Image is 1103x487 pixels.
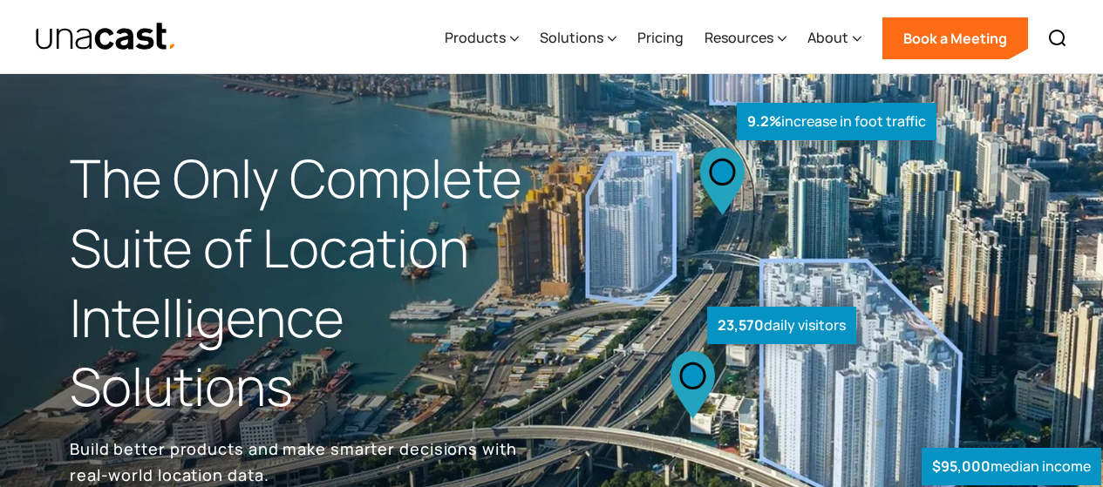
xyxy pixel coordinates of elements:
[807,27,848,48] div: About
[540,3,616,74] div: Solutions
[737,103,936,140] div: increase in foot traffic
[807,3,861,74] div: About
[882,17,1028,59] a: Book a Meeting
[707,307,856,344] div: daily visitors
[445,27,506,48] div: Products
[35,22,177,52] a: home
[637,3,684,74] a: Pricing
[747,112,781,131] strong: 9.2%
[705,3,786,74] div: Resources
[705,27,773,48] div: Resources
[932,457,991,476] strong: $95,000
[922,448,1101,485] div: median income
[718,315,764,335] strong: 23,570
[445,3,519,74] div: Products
[70,144,552,422] h1: The Only Complete Suite of Location Intelligence Solutions
[35,22,177,52] img: Unacast text logo
[540,27,603,48] div: Solutions
[1047,28,1068,49] img: Search icon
